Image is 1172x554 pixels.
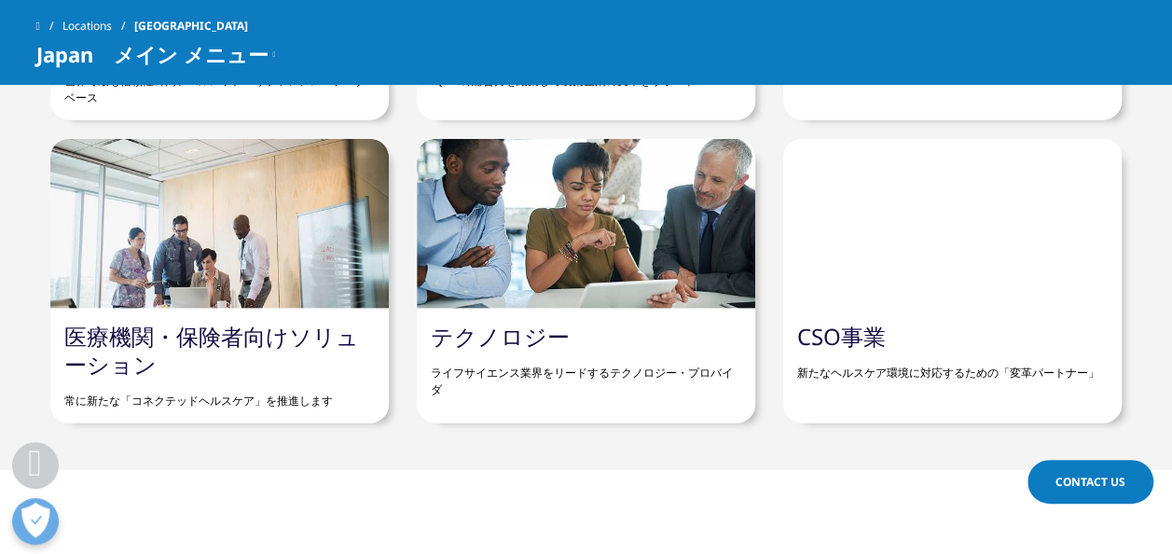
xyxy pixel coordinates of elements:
span: [GEOGRAPHIC_DATA] [134,9,248,43]
span: Contact Us [1055,474,1125,490]
button: 優先設定センターを開く [12,498,59,545]
a: テクノロジー [431,321,570,352]
a: Locations [62,9,134,43]
a: 医療機関・保険者向けソリューション [64,321,359,380]
p: ライフサイエンス業界をリードするテクノロジー・プロバイダ [431,351,741,398]
span: Japan メイン メニュー [36,43,269,65]
p: 新たなヘルスケア環境に対応するための「変革パートナー」 [797,351,1108,381]
a: Contact Us [1027,460,1153,504]
p: 常に新たな「コネクテッドヘルスケア」を推進します [64,379,375,409]
a: CSO事業 [797,321,886,352]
